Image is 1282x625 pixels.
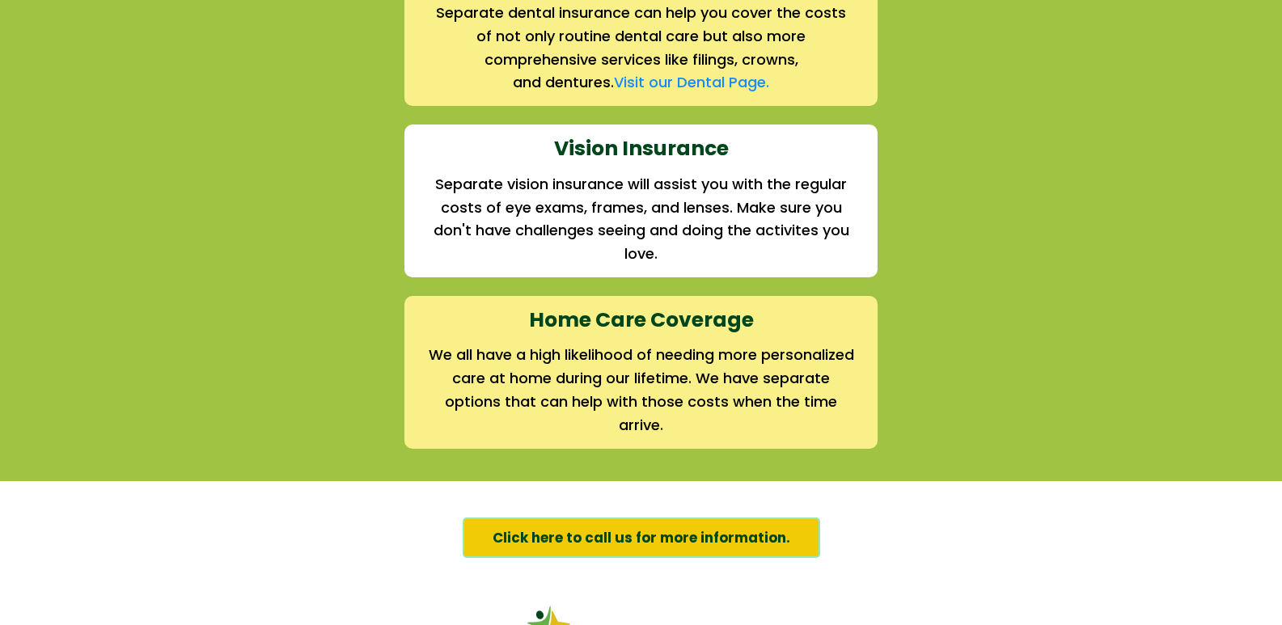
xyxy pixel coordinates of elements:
h2: We all have a high likelihood of needing more personalized care at home during our lifetime. We h... [428,344,854,437]
h2: Separate dental insurance can help you cover the costs of not only routine dental care but also m... [428,2,854,71]
span: Click here to call us for more information. [493,527,790,548]
a: Click here to call us for more information. [463,517,820,558]
h2: Separate vision insurance will assist you with the regular costs of eye exams, frames, and lenses... [428,173,854,266]
a: Visit our Dental Page. [614,72,769,92]
strong: Vision Insurance [554,134,729,163]
h2: and dentures. [428,71,854,95]
strong: Home Care Coverage [529,306,754,334]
